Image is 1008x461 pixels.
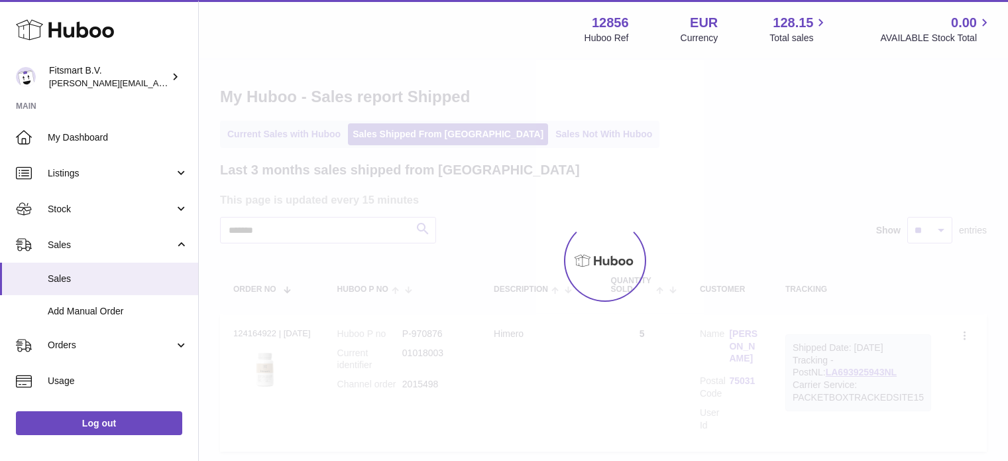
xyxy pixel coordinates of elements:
span: Listings [48,167,174,180]
div: Fitsmart B.V. [49,64,168,90]
a: 128.15 Total sales [769,14,828,44]
span: Orders [48,339,174,352]
strong: EUR [690,14,718,32]
div: Huboo Ref [585,32,629,44]
strong: 12856 [592,14,629,32]
span: AVAILABLE Stock Total [880,32,992,44]
a: Log out [16,411,182,435]
span: Total sales [769,32,828,44]
span: Sales [48,273,188,285]
span: Stock [48,203,174,216]
div: Currency [681,32,718,44]
a: 0.00 AVAILABLE Stock Total [880,14,992,44]
span: My Dashboard [48,131,188,144]
span: [PERSON_NAME][EMAIL_ADDRESS][DOMAIN_NAME] [49,78,266,88]
img: jonathan@leaderoo.com [16,67,36,87]
span: Usage [48,375,188,387]
span: Add Manual Order [48,305,188,318]
span: 0.00 [951,14,977,32]
span: Sales [48,239,174,251]
span: 128.15 [773,14,813,32]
